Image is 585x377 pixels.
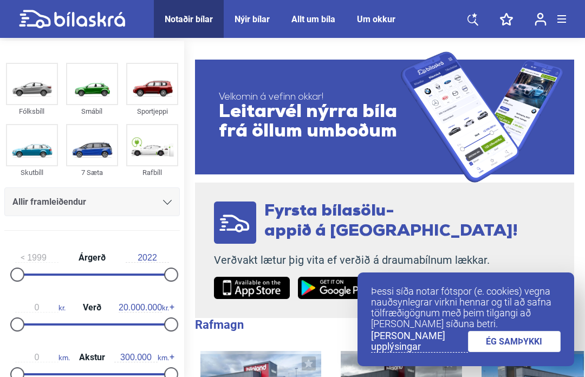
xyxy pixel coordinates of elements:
[6,166,58,179] div: Skutbíll
[214,253,518,267] p: Verðvakt lætur þig vita ef verðið á draumabílnum lækkar.
[15,353,70,362] span: km.
[195,51,574,183] a: Velkomin á vefinn okkar!Leitarvél nýrra bíla frá öllum umboðum
[291,14,335,24] a: Allt um bíla
[76,353,108,362] span: Akstur
[126,105,178,118] div: Sportjeppi
[264,203,518,240] span: Fyrsta bílasölu- appið á [GEOGRAPHIC_DATA]!
[219,92,401,103] span: Velkomin á vefinn okkar!
[114,353,169,362] span: km.
[66,166,118,179] div: 7 Sæta
[66,105,118,118] div: Smábíl
[235,14,270,24] a: Nýir bílar
[468,331,561,352] a: ÉG SAMÞYKKI
[535,12,547,26] img: user-login.svg
[371,286,561,329] p: Þessi síða notar fótspor (e. cookies) vegna nauðsynlegrar virkni hennar og til að safna tölfræðig...
[15,303,66,313] span: kr.
[165,14,213,24] a: Notaðir bílar
[219,103,401,142] span: Leitarvél nýrra bíla frá öllum umboðum
[76,253,108,262] span: Árgerð
[371,330,468,353] a: [PERSON_NAME] upplýsingar
[80,303,104,312] span: Verð
[6,105,58,118] div: Fólksbíll
[119,303,169,313] span: kr.
[357,14,395,24] a: Um okkur
[12,194,86,210] span: Allir framleiðendur
[195,318,244,331] b: Rafmagn
[126,166,178,179] div: Rafbíll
